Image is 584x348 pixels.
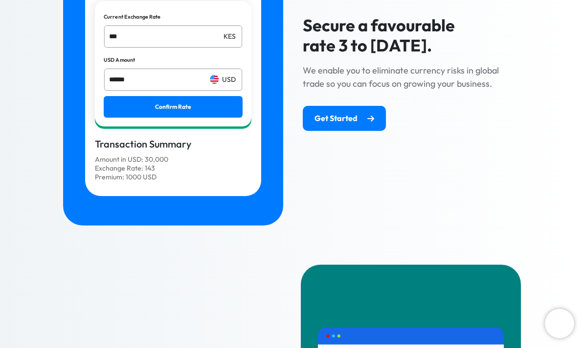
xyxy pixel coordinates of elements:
p: Amount in USD: 30,000 [95,155,251,164]
label: USD Amount [104,57,135,63]
span: USD [222,75,236,85]
a: Get Started [303,106,386,131]
p: Exchange Rate: 143 [95,164,251,173]
p: Premium: 1000 USD [95,173,251,181]
button: Confirm Rate [104,96,243,118]
span: KES [224,31,236,42]
p: We enable you to eliminate currency risks in global trade so you can focus on growing your business. [303,64,521,98]
iframe: Brevo live chat [545,309,574,338]
label: Current Exchange Rate [104,14,160,20]
h3: Secure a favourable rate 3 to [DATE]. [303,16,484,56]
img: us-flag [210,75,219,84]
h4: Transaction Summary [95,138,251,150]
